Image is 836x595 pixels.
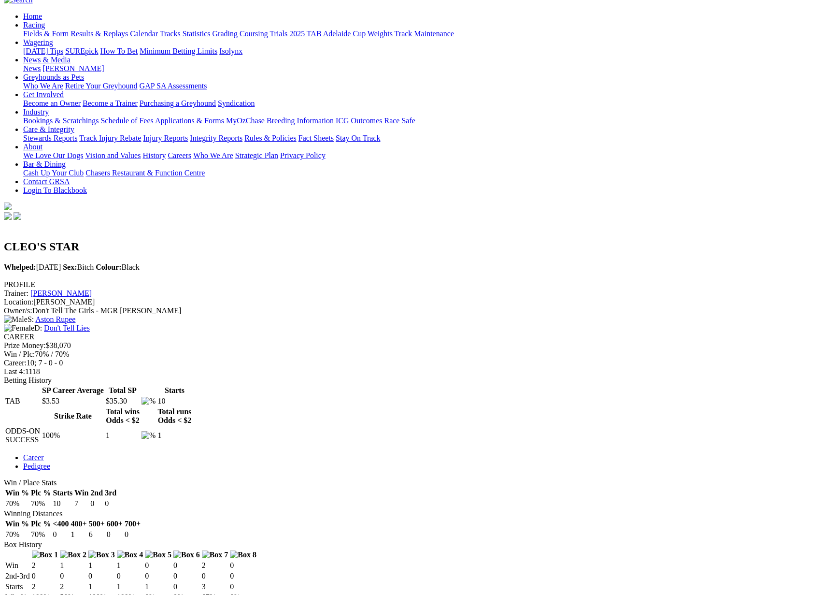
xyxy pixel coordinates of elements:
[143,134,188,142] a: Injury Reports
[23,21,45,29] a: Racing
[23,47,832,56] div: Wagering
[30,289,92,297] a: [PERSON_NAME]
[31,561,59,570] td: 2
[105,426,140,445] td: 1
[106,519,123,529] th: 600+
[5,396,41,406] td: TAB
[144,561,172,570] td: 0
[140,99,216,107] a: Purchasing a Greyhound
[269,29,287,38] a: Trials
[23,169,832,177] div: Bar & Dining
[106,530,123,539] td: 0
[4,367,832,376] div: 1118
[4,341,832,350] div: $38,070
[105,396,140,406] td: $35.30
[142,431,156,440] img: %
[30,530,51,539] td: 70%
[267,116,334,125] a: Breeding Information
[42,407,104,425] th: Strike Rate
[173,561,200,570] td: 0
[43,64,104,73] a: [PERSON_NAME]
[105,407,140,425] th: Total wins Odds < $2
[157,407,192,425] th: Total runs Odds < $2
[23,462,50,470] a: Pedigree
[23,56,71,64] a: News & Media
[23,116,832,125] div: Industry
[4,212,12,220] img: facebook.svg
[23,186,87,194] a: Login To Blackbook
[4,333,832,341] div: CAREER
[23,38,53,46] a: Wagering
[157,396,192,406] td: 10
[4,315,28,324] img: Male
[155,116,224,125] a: Applications & Forms
[23,47,63,55] a: [DATE] Tips
[4,540,832,549] div: Box History
[104,499,117,508] td: 0
[23,64,832,73] div: News & Media
[183,29,211,38] a: Statistics
[384,116,415,125] a: Race Safe
[4,263,61,271] span: [DATE]
[31,582,59,592] td: 2
[116,582,144,592] td: 1
[201,582,229,592] td: 3
[4,324,42,332] span: D:
[23,99,832,108] div: Get Involved
[229,582,257,592] td: 0
[5,530,29,539] td: 70%
[219,47,242,55] a: Isolynx
[23,64,41,73] a: News
[116,561,144,570] td: 1
[23,134,832,143] div: Care & Integrity
[23,99,81,107] a: Become an Owner
[42,386,104,395] th: SP Career Average
[4,315,34,323] span: S:
[23,116,99,125] a: Bookings & Scratchings
[90,499,103,508] td: 0
[65,82,138,90] a: Retire Your Greyhound
[88,582,115,592] td: 1
[14,212,21,220] img: twitter.svg
[124,530,141,539] td: 0
[4,306,32,315] span: Owner/s:
[173,582,200,592] td: 0
[226,116,265,125] a: MyOzChase
[4,479,832,487] div: Win / Place Stats
[59,582,87,592] td: 2
[336,116,382,125] a: ICG Outcomes
[144,582,172,592] td: 1
[74,488,89,498] th: Win
[52,530,69,539] td: 0
[44,324,90,332] a: Don't Tell Lies
[88,530,105,539] td: 6
[4,306,832,315] div: Don't Tell The Girls - MGR [PERSON_NAME]
[336,134,380,142] a: Stay On Track
[229,561,257,570] td: 0
[90,488,103,498] th: 2nd
[52,488,73,498] th: Starts
[201,561,229,570] td: 2
[23,125,74,133] a: Care & Integrity
[23,151,832,160] div: About
[52,499,73,508] td: 10
[140,47,217,55] a: Minimum Betting Limits
[4,263,36,271] b: Whelped:
[144,571,172,581] td: 0
[23,29,832,38] div: Racing
[280,151,326,160] a: Privacy Policy
[4,367,25,376] span: Last 4:
[4,280,832,289] div: PROFILE
[142,397,156,406] img: %
[23,143,43,151] a: About
[190,134,242,142] a: Integrity Reports
[4,298,33,306] span: Location:
[52,519,69,529] th: <400
[85,169,205,177] a: Chasers Restaurant & Function Centre
[4,350,832,359] div: 70% / 70%
[71,29,128,38] a: Results & Replays
[23,73,84,81] a: Greyhounds as Pets
[117,551,143,559] img: Box 4
[4,350,35,358] span: Win / Plc:
[5,488,29,498] th: Win %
